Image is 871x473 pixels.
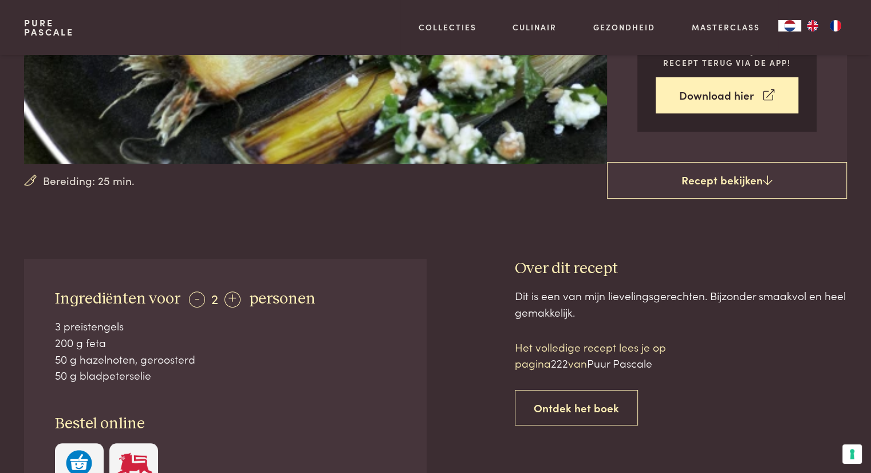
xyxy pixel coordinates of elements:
[551,355,568,370] span: 222
[515,287,847,320] div: Dit is een van mijn lievelingsgerechten. Bijzonder smaakvol en heel gemakkelijk.
[587,355,652,370] span: Puur Pascale
[515,339,710,372] p: Het volledige recept lees je op pagina van
[189,291,205,308] div: -
[801,20,824,31] a: EN
[842,444,862,464] button: Uw voorkeuren voor toestemming voor trackingtechnologieën
[55,351,396,368] div: 50 g hazelnoten, geroosterd
[692,21,760,33] a: Masterclass
[55,334,396,351] div: 200 g feta
[778,20,801,31] div: Language
[55,367,396,384] div: 50 g bladpeterselie
[24,18,74,37] a: PurePascale
[607,162,847,199] a: Recept bekijken
[43,172,135,189] span: Bereiding: 25 min.
[656,77,798,113] a: Download hier
[55,318,396,334] div: 3 preistengels
[778,20,801,31] a: NL
[515,259,847,279] h3: Over dit recept
[824,20,847,31] a: FR
[419,21,476,33] a: Collecties
[656,45,798,68] p: Vind gemakkelijk een recept terug via de app!
[55,291,180,307] span: Ingrediënten voor
[55,414,396,434] h3: Bestel online
[778,20,847,31] aside: Language selected: Nederlands
[801,20,847,31] ul: Language list
[249,291,316,307] span: personen
[593,21,655,33] a: Gezondheid
[224,291,241,308] div: +
[211,289,218,308] span: 2
[515,390,638,426] a: Ontdek het boek
[513,21,557,33] a: Culinair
